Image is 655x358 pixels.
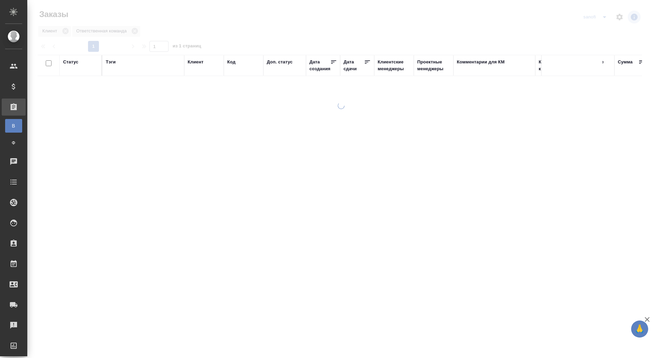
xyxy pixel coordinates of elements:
[378,59,410,72] div: Клиентские менеджеры
[618,59,632,65] div: Сумма
[227,59,235,65] div: Код
[309,59,330,72] div: Дата создания
[63,59,78,65] div: Статус
[106,59,116,65] div: Тэги
[344,59,364,72] div: Дата сдачи
[267,59,293,65] div: Доп. статус
[5,136,22,150] a: Ф
[5,119,22,133] a: В
[631,320,648,338] button: 🙏
[457,59,505,65] div: Комментарии для КМ
[634,322,645,336] span: 🙏
[539,59,571,72] div: Контрагент клиента
[9,122,19,129] span: В
[417,59,450,72] div: Проектные менеджеры
[188,59,203,65] div: Клиент
[9,139,19,146] span: Ф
